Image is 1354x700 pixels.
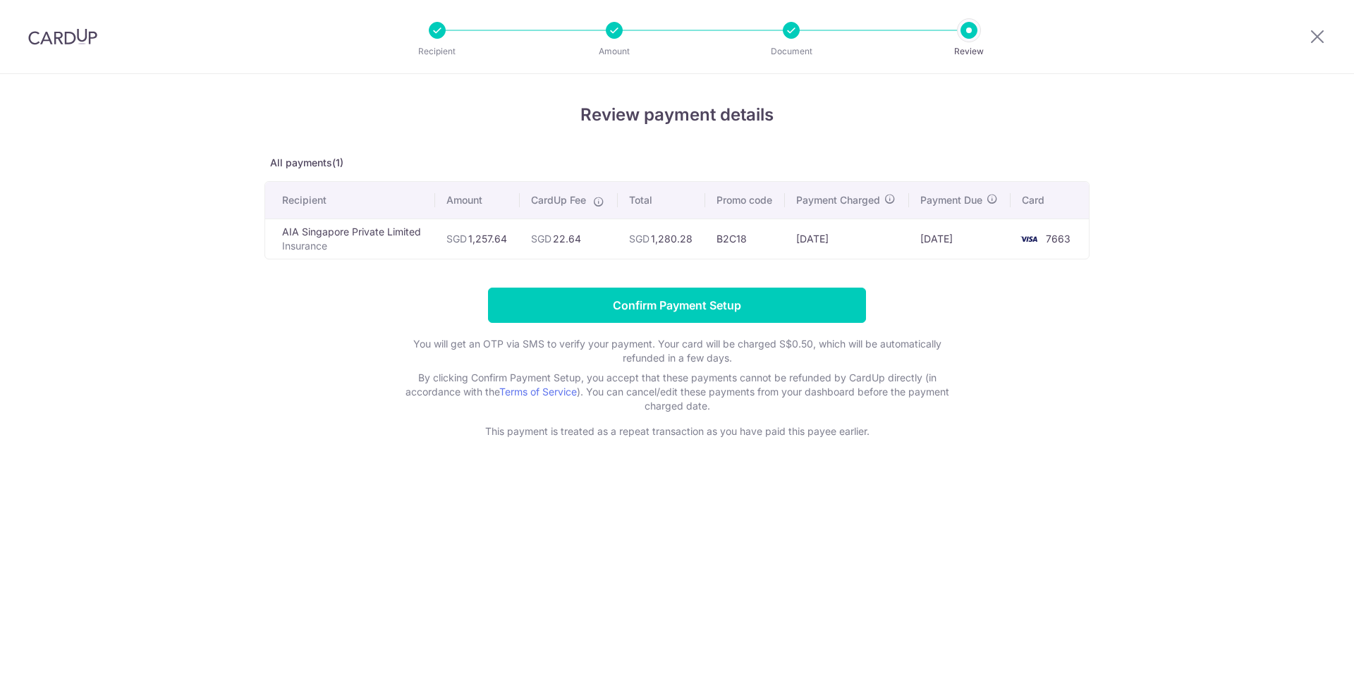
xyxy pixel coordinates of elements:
span: Payment Due [920,193,982,207]
span: SGD [446,233,467,245]
p: All payments(1) [264,156,1090,170]
span: 7663 [1046,233,1071,245]
td: 22.64 [520,219,617,259]
h4: Review payment details [264,102,1090,128]
span: CardUp Fee [531,193,586,207]
td: [DATE] [909,219,1011,259]
td: [DATE] [785,219,909,259]
td: 1,257.64 [435,219,520,259]
p: Document [739,44,843,59]
th: Total [618,182,705,219]
p: Insurance [282,239,424,253]
th: Promo code [705,182,785,219]
th: Card [1011,182,1089,219]
p: By clicking Confirm Payment Setup, you accept that these payments cannot be refunded by CardUp di... [395,371,959,413]
span: Payment Charged [796,193,880,207]
p: Review [917,44,1021,59]
th: Amount [435,182,520,219]
th: Recipient [265,182,435,219]
p: This payment is treated as a repeat transaction as you have paid this payee earlier. [395,424,959,438]
p: You will get an OTP via SMS to verify your payment. Your card will be charged S$0.50, which will ... [395,337,959,365]
span: SGD [629,233,649,245]
p: Amount [562,44,666,59]
td: B2C18 [705,219,785,259]
a: Terms of Service [499,386,577,398]
td: AIA Singapore Private Limited [265,219,435,259]
img: <span class="translation_missing" title="translation missing: en.account_steps.new_confirm_form.b... [1015,231,1043,247]
p: Recipient [385,44,489,59]
img: CardUp [28,28,97,45]
span: SGD [531,233,551,245]
td: 1,280.28 [618,219,705,259]
input: Confirm Payment Setup [488,288,866,323]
